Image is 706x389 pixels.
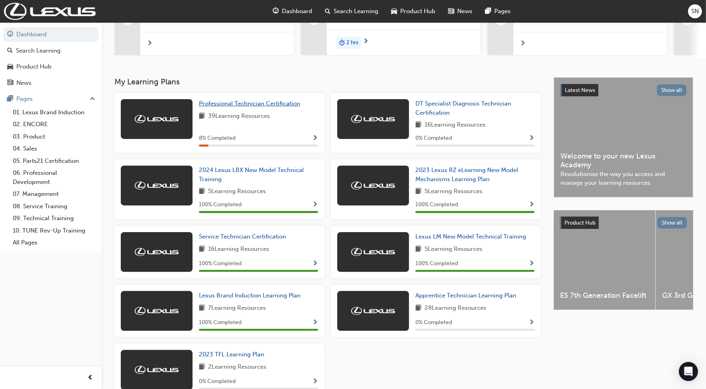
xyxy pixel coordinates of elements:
a: 10. TUNE Rev-Up Training [10,225,98,237]
span: 8 % Completed [199,134,236,143]
button: Show Progress [529,318,535,328]
span: DT Specialist Diagnosis Technician Certification [415,100,511,116]
img: Trak [351,115,395,123]
a: guage-iconDashboard [267,3,319,20]
img: Trak [351,248,395,256]
span: guage-icon [7,31,13,38]
button: Show Progress [312,318,318,328]
a: 03. Product [10,131,98,143]
a: news-iconNews [442,3,479,20]
span: 2023 Lexus RZ eLearning New Model Mechanisms Learning Plan [415,166,518,183]
span: 100 % Completed [415,200,458,209]
span: search-icon [325,6,331,16]
span: Search Learning [334,7,379,16]
a: 2023 TFL Learning Plan [199,350,267,359]
img: Trak [351,182,395,190]
span: book-icon [199,303,205,313]
span: Show Progress [529,319,535,326]
span: 100 % Completed [415,259,458,268]
a: 2023 Lexus RZ eLearning New Model Mechanisms Learning Plan [415,166,535,184]
a: DT Specialist Diagnosis Technician Certification [415,99,535,117]
span: Show Progress [529,260,535,268]
a: 01. Lexus Brand Induction [10,106,98,119]
span: Professional Technician Certification [199,100,300,107]
a: Lexus Brand Induction Learning Plan [199,291,304,300]
span: book-icon [199,111,205,121]
span: Lexus Brand Induction Learning Plan [199,292,301,299]
img: Trak [135,307,179,315]
a: 2024 Lexus LBX New Model Technical Training [199,166,318,184]
div: Pages [16,94,33,104]
span: Show Progress [312,135,318,142]
span: Service Technician Certification [199,233,286,240]
a: 07. Management [10,188,98,200]
img: Trak [135,248,179,256]
span: Show Progress [312,260,318,268]
a: 04. Sales [10,143,98,155]
a: pages-iconPages [479,3,517,20]
span: book-icon [199,362,205,372]
button: Pages [3,92,98,106]
span: SN [691,7,699,16]
span: next-icon [147,40,153,47]
span: 0 % Completed [199,377,236,386]
a: Product Hub [3,59,98,74]
span: Dashboard [282,7,313,16]
a: Search Learning [3,43,98,58]
span: 100 % Completed [199,259,242,268]
span: book-icon [199,244,205,254]
span: 5 Learning Resources [208,187,266,197]
span: car-icon [7,63,13,70]
span: 100 % Completed [199,200,242,209]
a: car-iconProduct Hub [385,3,442,20]
span: Latest News [565,87,595,94]
a: 02. ENCORE [10,118,98,131]
button: Show Progress [529,259,535,269]
span: 2 hrs [346,38,358,47]
span: next-icon [363,38,369,45]
span: 0 % Completed [415,134,452,143]
span: pages-icon [7,96,13,103]
div: Product Hub [16,62,51,71]
span: guage-icon [273,6,279,16]
span: Pages [495,7,511,16]
span: 2024 Lexus LBX New Model Technical Training [199,166,304,183]
span: news-icon [448,6,454,16]
span: 7 Learning Resources [208,303,266,313]
button: Show Progress [529,133,535,143]
span: Show Progress [312,378,318,385]
span: book-icon [415,120,421,130]
a: Service Technician Certification [199,232,289,241]
button: Show all [657,217,687,229]
span: News [458,7,473,16]
img: Trak [135,366,179,374]
span: prev-icon [88,373,94,383]
span: duration-icon [339,37,345,48]
span: Welcome to your new Lexus Academy [560,152,686,170]
a: ES 7th Generation Facelift [554,210,655,310]
button: Show Progress [312,259,318,269]
a: Apprentice Technician Learning Plan [415,291,519,300]
span: 16 Learning Resources [425,120,486,130]
span: car-icon [391,6,397,16]
a: News [3,76,98,90]
span: news-icon [7,80,13,87]
span: book-icon [199,187,205,197]
button: Show all [657,84,687,96]
span: 100 % Completed [199,318,242,327]
a: Professional Technician Certification [199,99,303,108]
a: Product HubShow all [560,217,687,229]
span: Show Progress [312,319,318,326]
img: Trak [135,115,179,123]
a: Dashboard [3,27,98,42]
span: Product Hub [401,7,436,16]
button: Show Progress [529,200,535,210]
button: Show Progress [312,200,318,210]
a: Lexus LM New Model Technical Training [415,232,529,241]
a: Latest NewsShow all [560,84,686,97]
a: All Pages [10,237,98,249]
span: Show Progress [529,201,535,209]
img: Trak [351,307,395,315]
span: Revolutionise the way you access and manage your learning resources. [560,170,686,188]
